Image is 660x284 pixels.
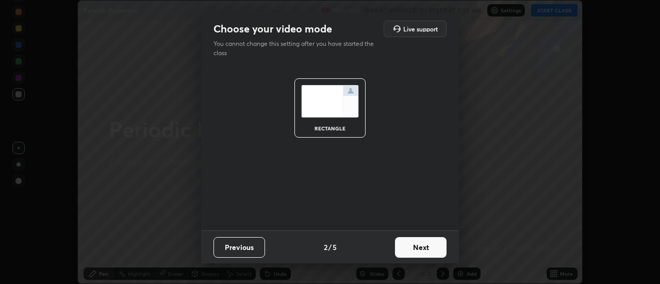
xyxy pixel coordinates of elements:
p: You cannot change this setting after you have started the class [213,39,381,58]
h4: / [328,242,332,253]
h2: Choose your video mode [213,22,332,36]
button: Next [395,237,447,258]
div: rectangle [309,126,351,131]
button: Previous [213,237,265,258]
h5: Live support [403,26,438,32]
h4: 5 [333,242,337,253]
img: normalScreenIcon.ae25ed63.svg [301,85,359,118]
h4: 2 [324,242,327,253]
